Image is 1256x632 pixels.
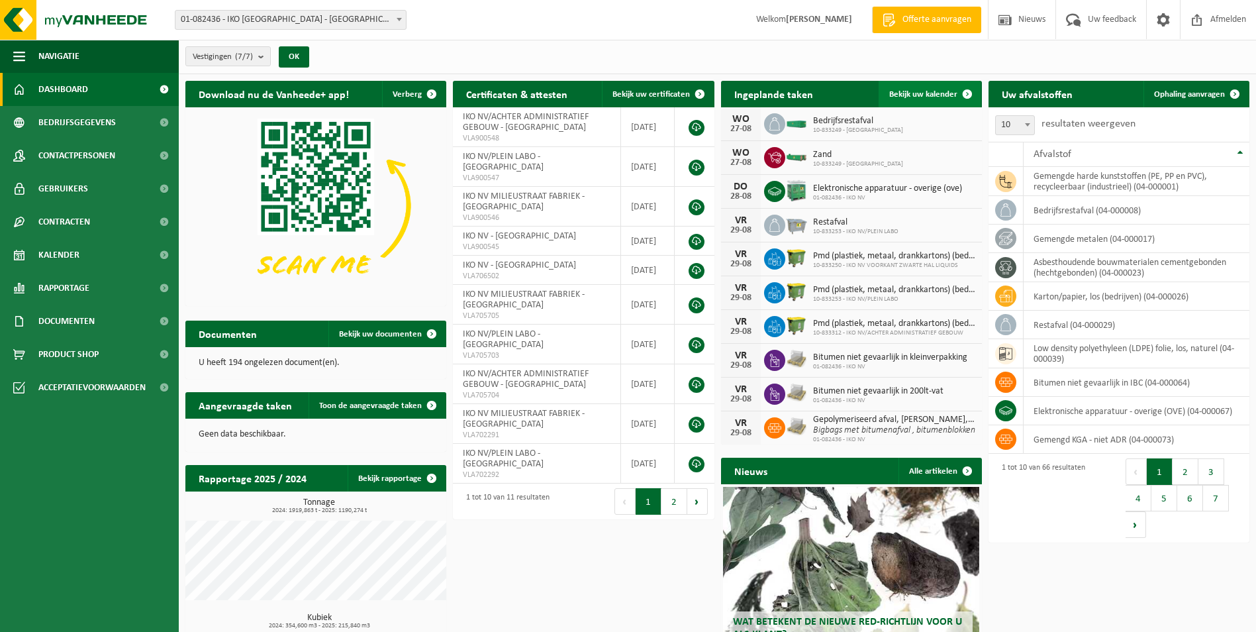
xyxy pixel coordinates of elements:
span: VLA900545 [463,242,610,252]
span: VLA900546 [463,213,610,223]
img: WB-2500-GAL-GY-01 [785,213,808,235]
span: VLA900548 [463,133,610,144]
td: [DATE] [621,285,675,325]
td: restafval (04-000029) [1024,311,1249,339]
button: 1 [636,488,661,515]
p: Geen data beschikbaar. [199,430,433,439]
a: Bekijk uw certificaten [602,81,713,107]
span: IKO NV MILIEUSTRAAT FABRIEK - [GEOGRAPHIC_DATA] [463,191,585,212]
img: WB-1100-HPE-GN-50 [785,314,808,337]
td: [DATE] [621,256,675,285]
div: WO [728,114,754,125]
td: elektronische apparatuur - overige (OVE) (04-000067) [1024,397,1249,425]
div: 29-08 [728,395,754,404]
span: Elektronische apparatuur - overige (ove) [813,184,962,194]
span: Verberg [393,90,422,99]
span: 01-082436 - IKO NV [813,194,962,202]
span: Gebruikers [38,172,88,205]
div: VR [728,384,754,395]
span: IKO NV - [GEOGRAPHIC_DATA] [463,231,576,241]
span: VLA702291 [463,430,610,441]
button: 2 [1173,458,1198,485]
p: U heeft 194 ongelezen document(en). [199,358,433,368]
button: Previous [614,488,636,515]
h2: Rapportage 2025 / 2024 [185,465,320,491]
span: Documenten [38,305,95,338]
a: Offerte aanvragen [872,7,981,33]
td: [DATE] [621,325,675,364]
button: Next [687,488,708,515]
span: IKO NV/PLEIN LABO - [GEOGRAPHIC_DATA] [463,329,544,350]
a: Bekijk uw kalender [879,81,981,107]
td: asbesthoudende bouwmaterialen cementgebonden (hechtgebonden) (04-000023) [1024,253,1249,282]
div: 1 tot 10 van 66 resultaten [995,457,1085,539]
div: WO [728,148,754,158]
span: 10-833253 - IKO NV/PLEIN LABO [813,228,898,236]
span: Product Shop [38,338,99,371]
span: 01-082436 - IKO NV [813,363,967,371]
img: WB-1100-HPE-GN-50 [785,280,808,303]
a: Ophaling aanvragen [1143,81,1248,107]
label: resultaten weergeven [1041,119,1135,129]
h2: Ingeplande taken [721,81,826,107]
div: VR [728,215,754,226]
button: Verberg [382,81,445,107]
div: 27-08 [728,158,754,168]
span: IKO NV/PLEIN LABO - [GEOGRAPHIC_DATA] [463,448,544,469]
span: IKO NV/ACHTER ADMINISTRATIEF GEBOUW - [GEOGRAPHIC_DATA] [463,112,589,132]
span: Rapportage [38,272,89,305]
img: LP-PA-00000-WDN-11 [785,415,808,438]
span: VLA705705 [463,311,610,321]
td: gemengde metalen (04-000017) [1024,225,1249,253]
span: 10-833253 - IKO NV/PLEIN LABO [813,295,975,303]
span: 10-833249 - [GEOGRAPHIC_DATA] [813,127,903,134]
div: 29-08 [728,361,754,370]
td: gemengd KGA - niet ADR (04-000073) [1024,425,1249,454]
span: Bekijk uw documenten [339,330,422,339]
button: 1 [1147,458,1173,485]
h2: Certificaten & attesten [453,81,581,107]
i: Bigbags met bitumenafval , bitumenblokken [813,425,975,435]
span: Acceptatievoorwaarden [38,371,146,404]
span: Afvalstof [1034,149,1071,160]
h2: Download nu de Vanheede+ app! [185,81,362,107]
div: 29-08 [728,429,754,438]
span: Contracten [38,205,90,238]
span: Navigatie [38,40,79,73]
button: 7 [1203,485,1229,511]
h3: Tonnage [192,498,446,514]
img: HK-XC-10-GN-00 [785,150,808,162]
div: 1 tot 10 van 11 resultaten [459,487,550,516]
span: VLA702292 [463,470,610,480]
button: 4 [1126,485,1151,511]
button: OK [279,46,309,68]
a: Bekijk rapportage [348,465,445,492]
button: Previous [1126,458,1147,485]
div: 27-08 [728,125,754,134]
div: DO [728,182,754,192]
td: bedrijfsrestafval (04-000008) [1024,196,1249,225]
span: Zand [813,150,903,160]
div: 29-08 [728,327,754,337]
h2: Documenten [185,321,270,346]
span: IKO NV MILIEUSTRAAT FABRIEK - [GEOGRAPHIC_DATA] [463,290,585,310]
span: IKO NV - [GEOGRAPHIC_DATA] [463,260,576,270]
div: 29-08 [728,293,754,303]
a: Bekijk uw documenten [328,321,445,347]
img: PB-HB-1400-HPE-GN-11 [785,178,808,203]
span: 10 [996,116,1034,134]
h2: Aangevraagde taken [185,392,305,418]
span: Vestigingen [193,47,253,67]
td: [DATE] [621,404,675,444]
span: Toon de aangevraagde taken [319,401,422,410]
div: 29-08 [728,260,754,269]
span: 01-082436 - IKO NV - ANTWERPEN [175,11,406,29]
a: Toon de aangevraagde taken [309,392,445,419]
div: VR [728,249,754,260]
div: VR [728,350,754,361]
span: 10-833250 - IKO NV VOORKANT ZWARTE HAL LIQUIDS [813,262,975,270]
img: HK-XC-20-GN-00 [785,117,808,129]
div: 28-08 [728,192,754,201]
td: low density polyethyleen (LDPE) folie, los, naturel (04-000039) [1024,339,1249,368]
span: 2024: 354,600 m3 - 2025: 215,840 m3 [192,623,446,629]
